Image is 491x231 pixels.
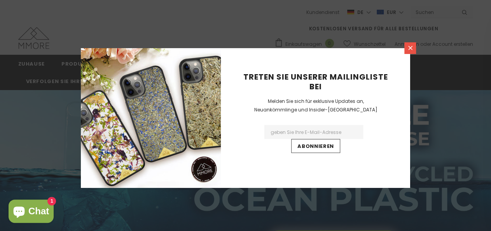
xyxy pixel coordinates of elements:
input: Email Address [264,125,363,139]
span: Melden Sie sich für exklusive Updates an, Neuankömmlinge und Insider-[GEOGRAPHIC_DATA] [254,98,377,113]
span: Treten Sie unserer Mailingliste bei [243,71,388,92]
inbox-online-store-chat: Onlineshop-Chat von Shopify [6,200,56,225]
input: Abonnieren [291,139,340,153]
a: Schließen [404,42,416,54]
